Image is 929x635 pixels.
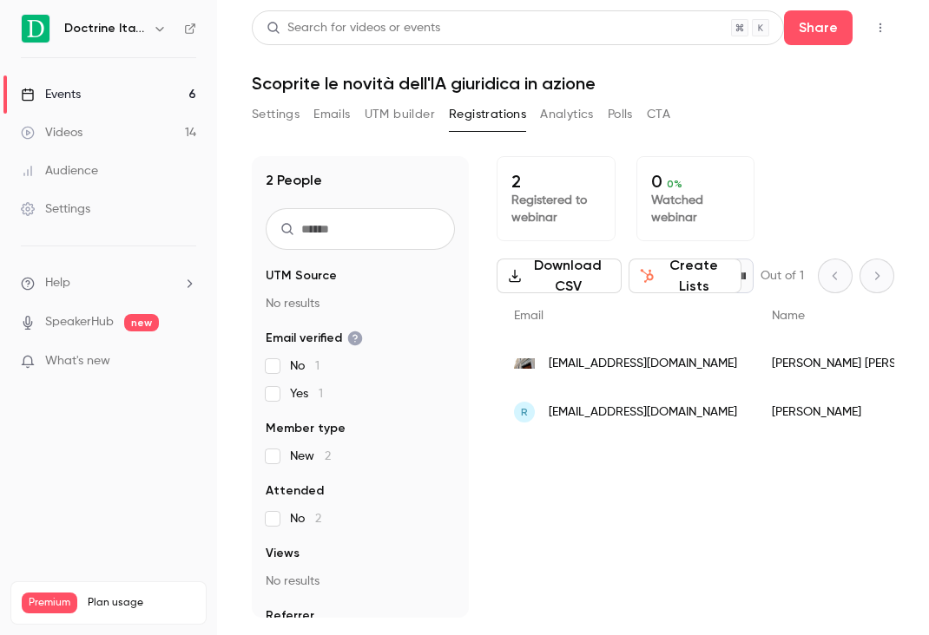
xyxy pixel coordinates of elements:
button: Create Lists [629,259,741,293]
span: No [290,510,321,527]
span: Attended [266,482,324,500]
span: New [290,448,331,465]
img: Doctrine Italia [22,15,49,43]
span: Name [772,310,805,322]
button: Emails [313,101,350,128]
iframe: Noticeable Trigger [175,354,196,370]
li: help-dropdown-opener [21,274,196,292]
button: UTM builder [365,101,435,128]
button: Share [784,10,853,45]
p: Watched webinar [651,192,741,226]
span: R [521,404,528,420]
span: 0 % [667,178,682,190]
p: No results [266,573,455,590]
span: 2 [315,513,321,525]
span: [EMAIL_ADDRESS][DOMAIN_NAME] [549,355,737,373]
h6: Doctrine Italia [64,20,146,37]
span: Referrer [266,607,314,625]
button: Download CSV [497,259,622,293]
p: Registered to webinar [511,192,601,226]
span: 1 [319,388,323,400]
p: Out of 1 [761,267,804,285]
button: CTA [647,101,670,128]
img: giorgiomarchettiavvocato.it [514,358,535,370]
span: No [290,357,320,375]
span: What's new [45,352,110,370]
a: SpeakerHub [45,313,114,331]
span: Email [514,310,544,322]
button: Settings [252,101,300,128]
p: No results [266,295,455,312]
div: Videos [21,124,82,141]
span: Email verified [266,330,363,347]
span: 1 [315,360,320,372]
span: new [124,314,159,331]
span: Plan usage [88,596,195,610]
h1: Scoprite le novità dell'IA giuridica in azione [252,73,894,94]
button: Polls [608,101,633,128]
div: Settings [21,200,90,218]
h1: 2 People [266,170,322,191]
span: Member type [266,420,346,437]
span: [EMAIL_ADDRESS][DOMAIN_NAME] [549,403,737,422]
div: Events [21,86,81,103]
span: Premium [22,592,77,613]
span: UTM Source [266,267,337,285]
p: 2 [511,171,601,192]
div: Search for videos or events [267,19,440,37]
div: Audience [21,162,98,180]
span: Views [266,545,300,562]
span: Yes [290,385,323,403]
span: 2 [325,450,331,462]
button: Analytics [540,101,594,128]
span: Help [45,274,70,292]
button: Registrations [449,101,526,128]
p: 0 [651,171,741,192]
